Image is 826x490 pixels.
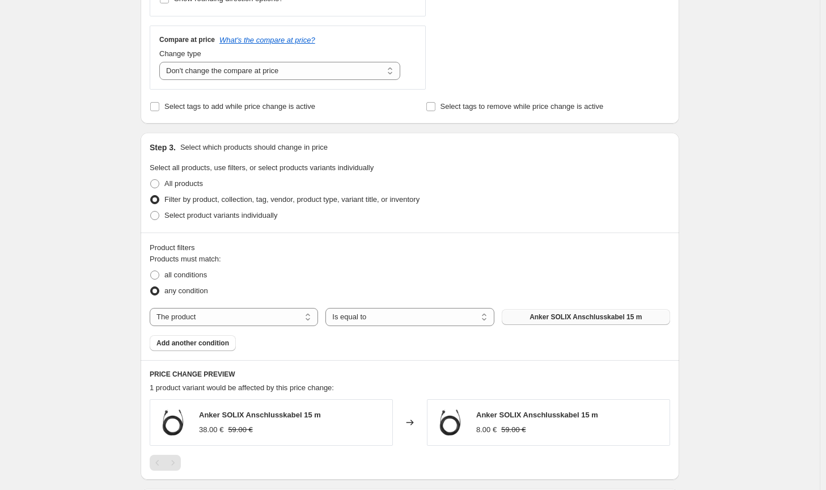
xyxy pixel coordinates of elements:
span: Anker SOLIX Anschlusskabel 15 m [199,411,321,419]
button: What's the compare at price? [219,36,315,44]
button: Add another condition [150,335,236,351]
h2: Step 3. [150,142,176,153]
h3: Compare at price [159,35,215,44]
span: Select tags to remove while price change is active [440,102,604,111]
span: all conditions [164,271,207,279]
button: Anker SOLIX Anschlusskabel 15 m [502,309,670,325]
span: Anker SOLIX Anschlusskabel 15 m [530,312,642,322]
span: Products must match: [150,255,221,263]
span: All products [164,179,203,188]
span: Filter by product, collection, tag, vendor, product type, variant title, or inventory [164,195,420,204]
span: Select all products, use filters, or select products variants individually [150,163,374,172]
span: Change type [159,49,201,58]
span: Add another condition [156,339,229,348]
span: 1 product variant would be affected by this price change: [150,383,334,392]
div: 8.00 € [476,424,497,436]
nav: Pagination [150,455,181,471]
span: Anker SOLIX Anschlusskabel 15 m [476,411,598,419]
div: 38.00 € [199,424,223,436]
strike: 59.00 € [228,424,252,436]
span: any condition [164,286,208,295]
div: Product filters [150,242,670,254]
span: Select tags to add while price change is active [164,102,315,111]
h6: PRICE CHANGE PREVIEW [150,370,670,379]
p: Select which products should change in price [180,142,328,153]
img: Anker_Solix2_Anschlusskabel15m_80x.webp [433,405,467,440]
span: Select product variants individually [164,211,277,219]
img: Anker_Solix2_Anschlusskabel15m_80x.webp [156,405,190,440]
strike: 59.00 € [501,424,526,436]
